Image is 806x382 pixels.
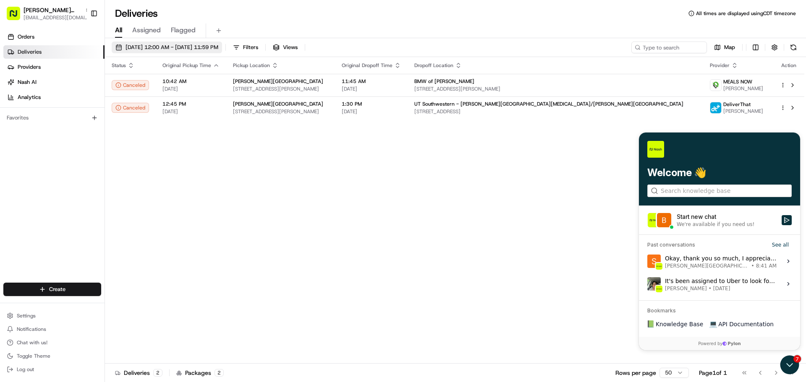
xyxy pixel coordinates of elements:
[112,42,222,53] button: [DATE] 12:00 AM - [DATE] 11:59 PM
[3,30,105,44] a: Orders
[162,108,220,115] span: [DATE]
[233,78,323,85] span: [PERSON_NAME][GEOGRAPHIC_DATA]
[215,369,224,377] div: 2
[233,62,270,69] span: Pickup Location
[233,101,323,107] span: [PERSON_NAME][GEOGRAPHIC_DATA]
[710,102,721,113] img: profile_deliverthat_partner.png
[3,323,101,335] button: Notifications
[3,45,105,59] a: Deliveries
[162,62,211,69] span: Original Pickup Time
[639,133,800,350] iframe: Customer support window
[229,42,262,53] button: Filters
[342,78,401,85] span: 11:45 AM
[3,310,101,322] button: Settings
[18,94,41,101] span: Analytics
[17,366,34,373] span: Log out
[115,369,162,377] div: Deliveries
[162,78,220,85] span: 10:42 AM
[49,286,65,293] span: Create
[115,25,122,35] span: All
[3,91,105,104] a: Analytics
[3,75,105,89] a: Nash AI
[342,101,401,107] span: 1:30 PM
[3,111,101,125] div: Favorites
[696,10,796,17] span: All times are displayed using CDT timezone
[132,25,161,35] span: Assigned
[115,7,158,20] h1: Deliveries
[233,86,328,92] span: [STREET_ADDRESS][PERSON_NAME]
[3,350,101,362] button: Toggle Theme
[414,86,697,92] span: [STREET_ADDRESS][PERSON_NAME]
[112,103,149,113] button: Canceled
[699,369,727,377] div: Page 1 of 1
[233,108,328,115] span: [STREET_ADDRESS][PERSON_NAME]
[780,62,798,69] div: Action
[153,369,162,377] div: 2
[3,337,101,348] button: Chat with us!
[631,42,707,53] input: Type to search
[710,62,730,69] span: Provider
[788,42,799,53] button: Refresh
[171,25,196,35] span: Flagged
[243,44,258,51] span: Filters
[162,101,220,107] span: 12:45 PM
[342,86,401,92] span: [DATE]
[18,63,41,71] span: Providers
[710,42,739,53] button: Map
[24,6,81,14] button: [PERSON_NAME][GEOGRAPHIC_DATA]
[3,283,101,296] button: Create
[723,108,763,114] span: [PERSON_NAME]
[779,354,802,377] iframe: Open customer support
[176,369,224,377] div: Packages
[18,78,37,86] span: Nash AI
[3,60,105,74] a: Providers
[723,85,763,92] span: [PERSON_NAME]
[18,33,34,41] span: Orders
[414,101,683,107] span: UT Southwestern - [PERSON_NAME][GEOGRAPHIC_DATA][MEDICAL_DATA]/[PERSON_NAME][GEOGRAPHIC_DATA]
[112,62,126,69] span: Status
[414,62,453,69] span: Dropoff Location
[112,80,149,90] button: Canceled
[17,339,47,346] span: Chat with us!
[342,108,401,115] span: [DATE]
[3,364,101,375] button: Log out
[17,326,46,333] span: Notifications
[24,14,91,21] button: [EMAIL_ADDRESS][DOMAIN_NAME]
[414,78,474,85] span: BMW of [PERSON_NAME]
[414,108,697,115] span: [STREET_ADDRESS]
[723,78,752,85] span: MEALS NOW
[162,86,220,92] span: [DATE]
